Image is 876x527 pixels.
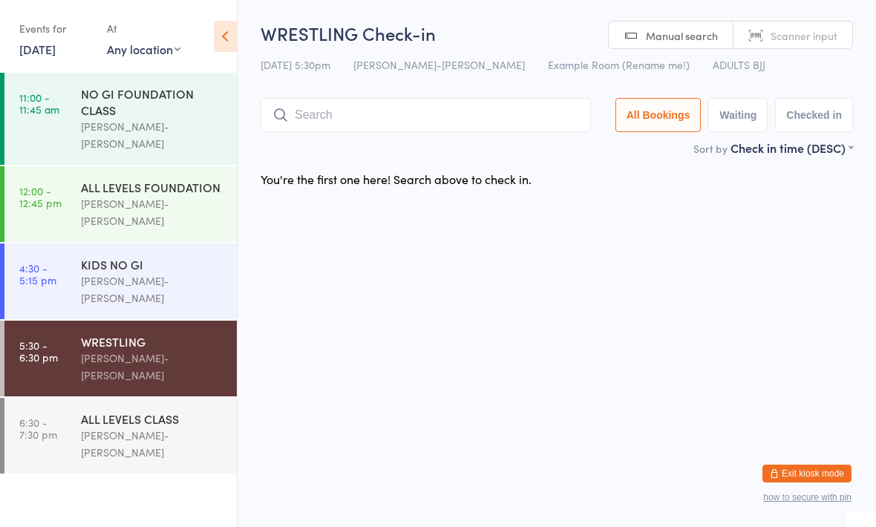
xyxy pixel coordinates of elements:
[19,16,92,41] div: Events for
[693,141,728,156] label: Sort by
[730,140,853,156] div: Check in time (DESC)
[107,41,180,57] div: Any location
[81,350,224,384] div: [PERSON_NAME]-[PERSON_NAME]
[81,333,224,350] div: WRESTLING
[81,272,224,307] div: [PERSON_NAME]-[PERSON_NAME]
[261,21,853,45] h2: WRESTLING Check-in
[261,98,591,132] input: Search
[81,256,224,272] div: KIDS NO GI
[19,185,62,209] time: 12:00 - 12:45 pm
[19,262,56,286] time: 4:30 - 5:15 pm
[81,427,224,461] div: [PERSON_NAME]-[PERSON_NAME]
[19,91,59,115] time: 11:00 - 11:45 am
[81,118,224,152] div: [PERSON_NAME]-[PERSON_NAME]
[762,465,852,482] button: Exit kiosk mode
[4,321,237,396] a: 5:30 -6:30 pmWRESTLING[PERSON_NAME]-[PERSON_NAME]
[771,28,837,43] span: Scanner input
[19,41,56,57] a: [DATE]
[4,243,237,319] a: 4:30 -5:15 pmKIDS NO GI[PERSON_NAME]-[PERSON_NAME]
[81,195,224,229] div: [PERSON_NAME]-[PERSON_NAME]
[646,28,718,43] span: Manual search
[81,410,224,427] div: ALL LEVELS CLASS
[713,57,765,72] span: ADULTS BJJ
[19,339,58,363] time: 5:30 - 6:30 pm
[81,179,224,195] div: ALL LEVELS FOUNDATION
[708,98,768,132] button: Waiting
[775,98,853,132] button: Checked in
[4,398,237,474] a: 6:30 -7:30 pmALL LEVELS CLASS[PERSON_NAME]-[PERSON_NAME]
[4,166,237,242] a: 12:00 -12:45 pmALL LEVELS FOUNDATION[PERSON_NAME]-[PERSON_NAME]
[19,416,57,440] time: 6:30 - 7:30 pm
[261,171,532,187] div: You're the first one here! Search above to check in.
[261,57,330,72] span: [DATE] 5:30pm
[107,16,180,41] div: At
[81,85,224,118] div: NO GI FOUNDATION CLASS
[763,492,852,503] button: how to secure with pin
[353,57,525,72] span: [PERSON_NAME]-[PERSON_NAME]
[615,98,702,132] button: All Bookings
[548,57,690,72] span: Example Room (Rename me!)
[4,73,237,165] a: 11:00 -11:45 amNO GI FOUNDATION CLASS[PERSON_NAME]-[PERSON_NAME]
